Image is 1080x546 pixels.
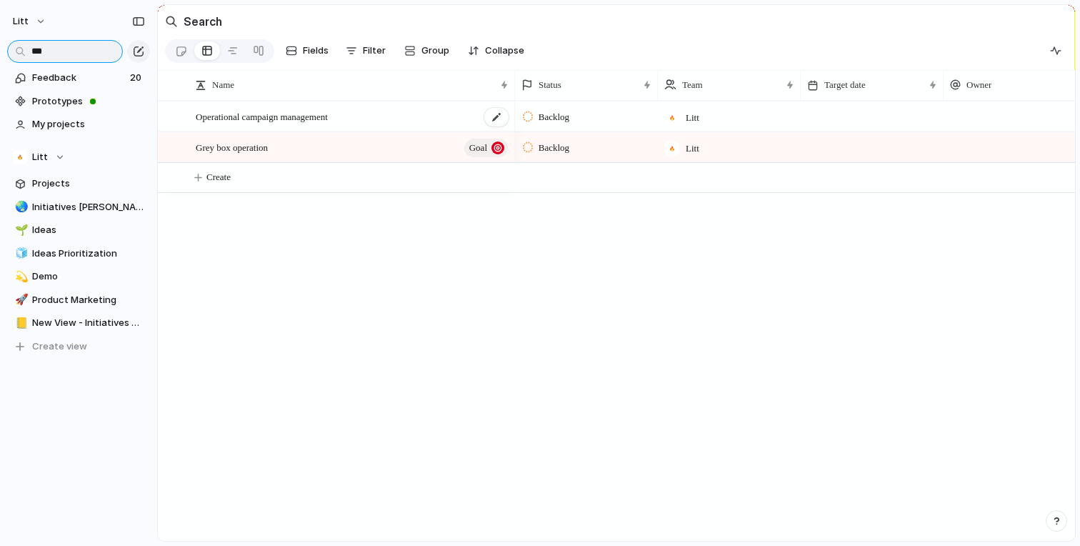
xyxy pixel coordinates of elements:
a: My projects [7,114,150,135]
button: Group [397,39,456,62]
button: 📒 [13,316,27,330]
span: Operational campaign management [196,108,328,124]
span: Grey box operation [196,139,268,155]
span: Collapse [485,44,524,58]
span: Name [212,78,234,92]
span: Group [421,44,449,58]
span: Team [682,78,703,92]
span: Litt [32,150,48,164]
span: Litt [686,111,699,125]
span: New View - Initiatives and Goals [32,316,145,330]
button: Fields [280,39,334,62]
span: Status [539,78,561,92]
span: Filter [363,44,386,58]
button: 🧊 [13,247,27,261]
span: Litt [13,14,29,29]
span: Feedback [32,71,126,85]
span: Backlog [539,141,569,155]
a: 🧊Ideas Prioritization [7,243,150,264]
span: Fields [303,44,329,58]
span: My projects [32,117,145,131]
span: Projects [32,177,145,191]
span: Create [206,170,231,184]
button: 💫 [13,269,27,284]
span: 20 [130,71,144,85]
button: Goal [464,139,508,157]
div: 📒 [15,315,25,332]
span: Product Marketing [32,293,145,307]
button: Collapse [462,39,530,62]
button: 🌱 [13,223,27,237]
button: Create view [7,336,150,357]
span: Goal [469,138,487,158]
a: 📒New View - Initiatives and Goals [7,312,150,334]
button: 🚀 [13,293,27,307]
button: Litt [6,10,54,33]
h2: Search [184,13,222,30]
a: 💫Demo [7,266,150,287]
button: Filter [340,39,391,62]
span: Owner [966,78,991,92]
button: Litt [7,147,150,168]
span: Ideas Prioritization [32,247,145,261]
span: Create view [32,339,87,354]
span: Target date [824,78,866,92]
div: 🧊 [15,245,25,262]
div: 🌏 [15,199,25,215]
button: 🌏 [13,200,27,214]
div: 🌱 [15,222,25,239]
div: 💫 [15,269,25,285]
a: Feedback20 [7,67,150,89]
a: 🌏Initiatives [PERSON_NAME] [7,197,150,218]
a: Projects [7,173,150,194]
span: Initiatives [PERSON_NAME] [32,200,145,214]
span: Backlog [539,110,569,124]
span: Demo [32,269,145,284]
span: Ideas [32,223,145,237]
a: Prototypes [7,91,150,112]
div: 🚀 [15,292,25,308]
span: Litt [686,142,699,156]
a: 🌱Ideas [7,219,150,241]
span: Prototypes [32,94,145,109]
a: 🚀Product Marketing [7,289,150,311]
